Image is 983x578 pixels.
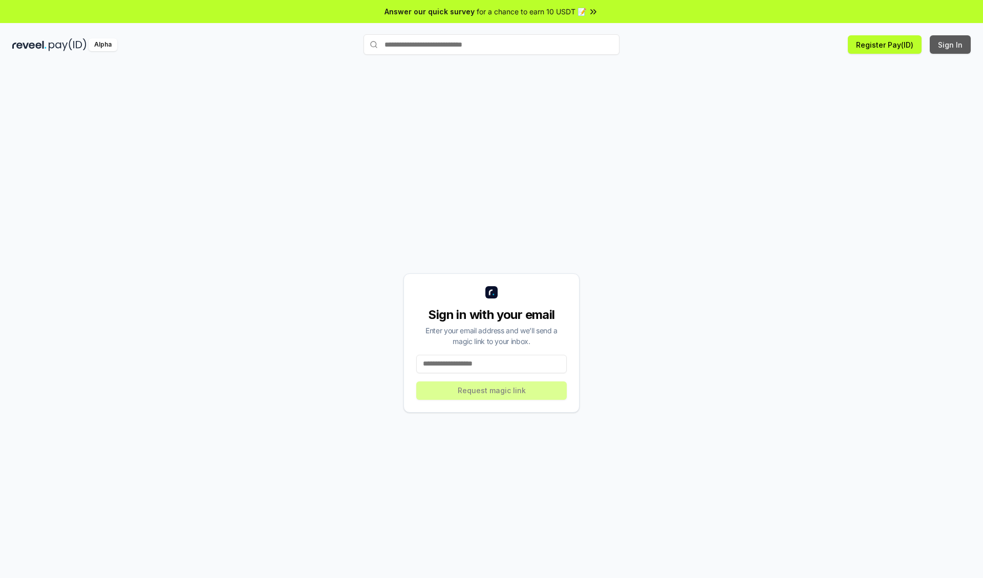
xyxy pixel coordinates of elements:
[930,35,971,54] button: Sign In
[49,38,87,51] img: pay_id
[485,286,498,298] img: logo_small
[477,6,586,17] span: for a chance to earn 10 USDT 📝
[384,6,475,17] span: Answer our quick survey
[12,38,47,51] img: reveel_dark
[89,38,117,51] div: Alpha
[848,35,922,54] button: Register Pay(ID)
[416,307,567,323] div: Sign in with your email
[416,325,567,347] div: Enter your email address and we’ll send a magic link to your inbox.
